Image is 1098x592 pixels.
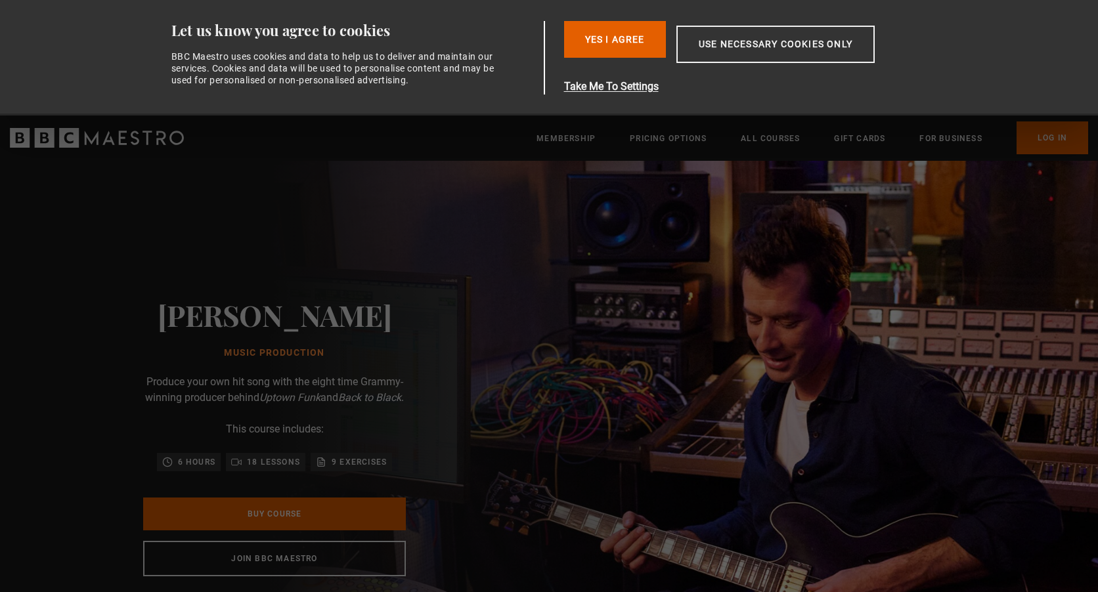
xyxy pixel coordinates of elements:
p: 6 hours [178,455,215,469]
a: Pricing Options [630,132,707,145]
a: Buy Course [143,497,406,530]
p: This course includes: [226,421,324,437]
i: Back to Black [338,391,401,404]
button: Take Me To Settings [564,79,937,95]
a: All Courses [741,132,800,145]
a: For business [919,132,982,145]
p: 18 lessons [247,455,300,469]
div: Let us know you agree to cookies [171,21,539,40]
svg: BBC Maestro [10,128,184,148]
i: Uptown Funk [259,391,320,404]
nav: Primary [537,121,1088,154]
button: Yes I Agree [564,21,666,58]
a: Log In [1017,121,1088,154]
div: BBC Maestro uses cookies and data to help us to deliver and maintain our services. Cookies and da... [171,51,502,87]
button: Use necessary cookies only [676,26,875,63]
p: 9 exercises [332,455,387,469]
a: Gift Cards [834,132,885,145]
h1: Music Production [158,348,392,358]
p: Produce your own hit song with the eight time Grammy-winning producer behind and . [143,374,406,406]
h2: [PERSON_NAME] [158,298,392,331]
a: Membership [537,132,596,145]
